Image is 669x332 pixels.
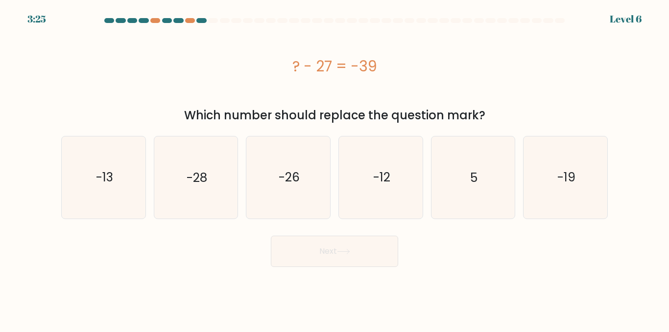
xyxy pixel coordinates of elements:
[610,12,642,26] div: Level 6
[470,169,478,186] text: 5
[61,55,608,77] div: ? - 27 = -39
[27,12,46,26] div: 3:25
[279,169,300,186] text: -26
[96,169,113,186] text: -13
[271,236,398,267] button: Next
[187,169,207,186] text: -28
[557,169,575,186] text: -19
[67,107,602,124] div: Which number should replace the question mark?
[373,169,390,186] text: -12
